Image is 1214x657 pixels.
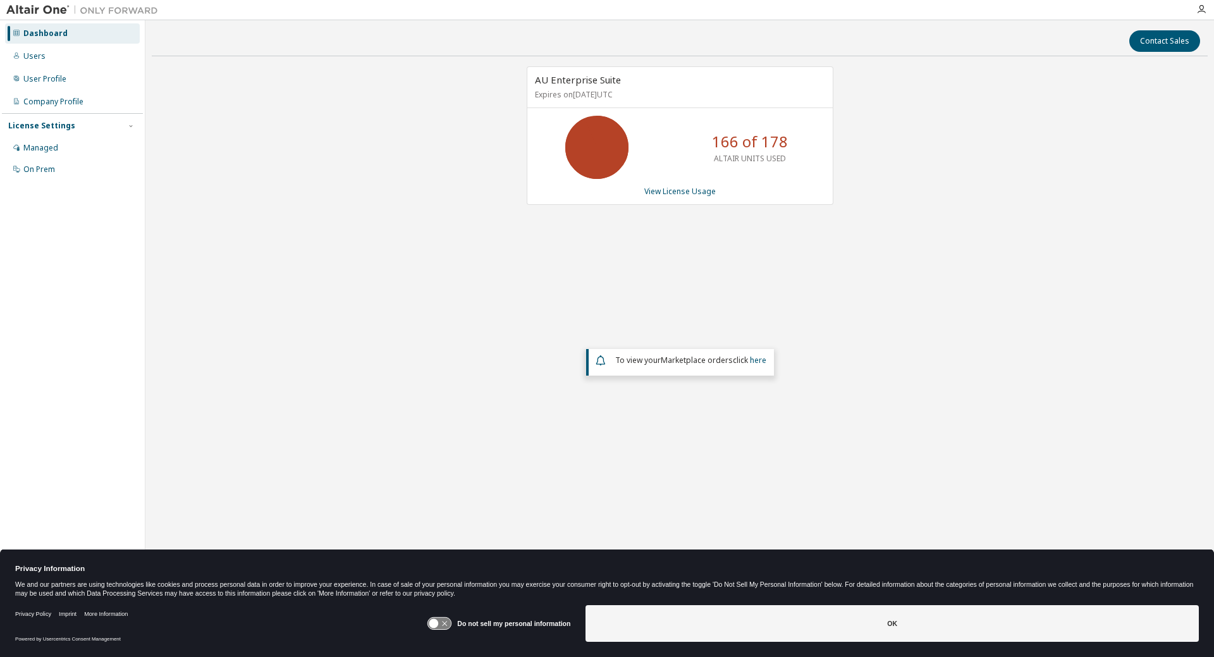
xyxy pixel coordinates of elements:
div: License Settings [8,121,75,131]
p: ALTAIR UNITS USED [714,153,786,164]
div: On Prem [23,164,55,175]
div: User Profile [23,74,66,84]
img: Altair One [6,4,164,16]
div: Users [23,51,46,61]
span: To view your click [615,355,766,365]
div: Managed [23,143,58,153]
div: Company Profile [23,97,83,107]
p: 166 of 178 [712,131,788,152]
div: Dashboard [23,28,68,39]
a: View License Usage [644,186,716,197]
p: Expires on [DATE] UTC [535,89,822,100]
button: Contact Sales [1129,30,1200,52]
em: Marketplace orders [661,355,733,365]
span: AU Enterprise Suite [535,73,621,86]
a: here [750,355,766,365]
